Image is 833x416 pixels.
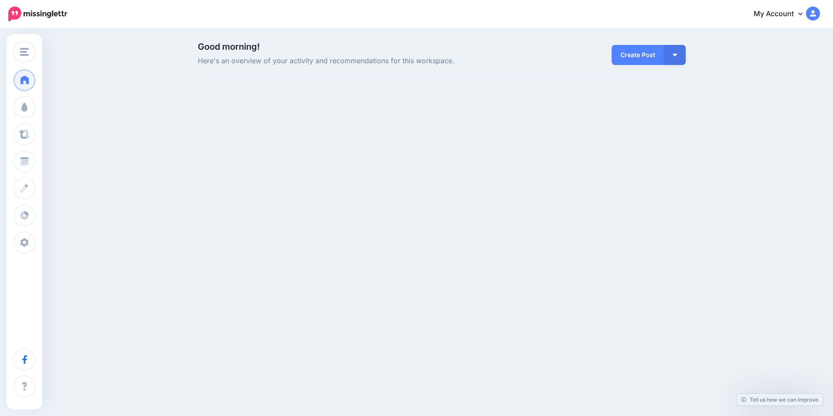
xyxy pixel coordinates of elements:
img: menu.png [20,48,29,56]
span: Good morning! [198,41,260,52]
img: Missinglettr [8,7,67,21]
img: arrow-down-white.png [673,54,677,56]
a: Create Post [612,45,664,65]
span: Here's an overview of your activity and recommendations for this workspace. [198,55,519,67]
a: My Account [745,3,820,25]
a: Tell us how we can improve [737,394,823,406]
